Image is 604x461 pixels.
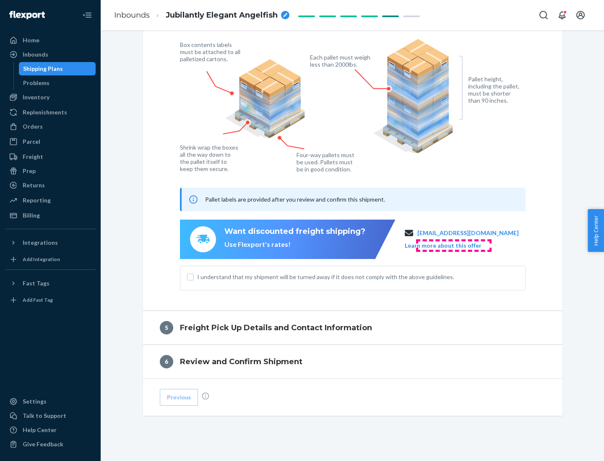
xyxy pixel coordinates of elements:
[5,293,96,307] a: Add Fast Tag
[79,7,96,23] button: Close Navigation
[5,106,96,119] a: Replenishments
[180,356,302,367] h4: Review and Confirm Shipment
[417,229,519,237] a: [EMAIL_ADDRESS][DOMAIN_NAME]
[187,274,194,280] input: I understand that my shipment will be turned away if it does not comply with the above guidelines.
[23,440,63,448] div: Give Feedback
[588,209,604,252] button: Help Center
[180,322,372,333] h4: Freight Pick Up Details and Contact Information
[160,389,198,406] button: Previous
[5,150,96,163] a: Freight
[535,7,552,23] button: Open Search Box
[180,41,242,62] figcaption: Box contents labels must be attached to all palletized cartons.
[23,256,60,263] div: Add Integration
[5,194,96,207] a: Reporting
[5,91,96,104] a: Inventory
[5,277,96,290] button: Fast Tags
[297,151,355,173] figcaption: Four-way pallets must be used. Pallets must be in good condition.
[5,438,96,451] button: Give Feedback
[310,54,372,68] figcaption: Each pallet must weigh less than 2000lbs.
[160,321,173,334] div: 5
[224,226,365,237] div: Want discounted freight shipping?
[23,50,48,59] div: Inbounds
[5,423,96,437] a: Help Center
[5,48,96,61] a: Inbounds
[180,144,240,172] figcaption: Shrink wrap the boxes all the way down to the pallet itself to keep them secure.
[5,135,96,148] a: Parcel
[23,181,45,189] div: Returns
[23,36,39,44] div: Home
[197,273,518,281] span: I understand that my shipment will be turned away if it does not comply with the above guidelines.
[5,395,96,408] a: Settings
[107,3,296,28] ol: breadcrumbs
[143,345,562,378] button: 6Review and Confirm Shipment
[23,296,53,303] div: Add Fast Tag
[9,11,45,19] img: Flexport logo
[224,240,365,249] div: Use Flexport's rates!
[5,164,96,178] a: Prep
[19,76,96,90] a: Problems
[160,355,173,368] div: 6
[23,196,51,205] div: Reporting
[23,79,49,87] div: Problems
[114,10,150,20] a: Inbounds
[23,426,57,434] div: Help Center
[5,409,96,422] a: Talk to Support
[23,137,40,146] div: Parcel
[5,179,96,192] a: Returns
[5,120,96,133] a: Orders
[5,253,96,266] a: Add Integration
[205,196,385,203] span: Pallet labels are provided after you review and confirm this shipment.
[5,236,96,249] button: Integrations
[23,238,58,247] div: Integrations
[23,412,66,420] div: Talk to Support
[23,397,47,406] div: Settings
[572,7,589,23] button: Open account menu
[23,93,49,101] div: Inventory
[405,241,482,250] button: Learn more about this offer
[23,153,43,161] div: Freight
[23,122,43,131] div: Orders
[23,211,40,220] div: Billing
[166,10,278,21] span: Jubilantly Elegant Angelfish
[19,62,96,75] a: Shipping Plans
[23,167,36,175] div: Prep
[554,7,570,23] button: Open notifications
[5,34,96,47] a: Home
[143,311,562,344] button: 5Freight Pick Up Details and Contact Information
[23,65,63,73] div: Shipping Plans
[23,108,67,117] div: Replenishments
[468,75,523,104] figcaption: Pallet height, including the pallet, must be shorter than 90 inches.
[5,209,96,222] a: Billing
[23,279,49,287] div: Fast Tags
